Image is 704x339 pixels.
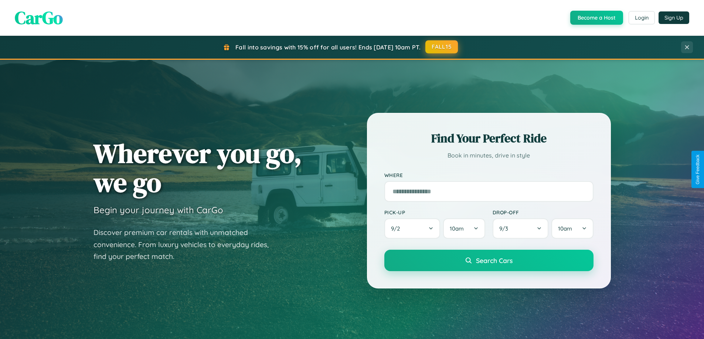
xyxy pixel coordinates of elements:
[384,218,441,239] button: 9/2
[659,11,689,24] button: Sign Up
[476,256,513,264] span: Search Cars
[384,250,594,271] button: Search Cars
[384,130,594,146] h2: Find Your Perfect Ride
[443,218,485,239] button: 10am
[695,155,700,184] div: Give Feedback
[493,218,549,239] button: 9/3
[499,225,512,232] span: 9 / 3
[93,204,223,215] h3: Begin your journey with CarGo
[391,225,404,232] span: 9 / 2
[15,6,63,30] span: CarGo
[493,209,594,215] label: Drop-off
[384,209,485,215] label: Pick-up
[629,11,655,24] button: Login
[558,225,572,232] span: 10am
[93,226,278,263] p: Discover premium car rentals with unmatched convenience. From luxury vehicles to everyday rides, ...
[425,40,458,53] button: FALL15
[93,139,302,197] h1: Wherever you go, we go
[235,44,421,51] span: Fall into savings with 15% off for all users! Ends [DATE] 10am PT.
[551,218,593,239] button: 10am
[450,225,464,232] span: 10am
[384,150,594,161] p: Book in minutes, drive in style
[570,11,623,25] button: Become a Host
[384,172,594,178] label: Where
